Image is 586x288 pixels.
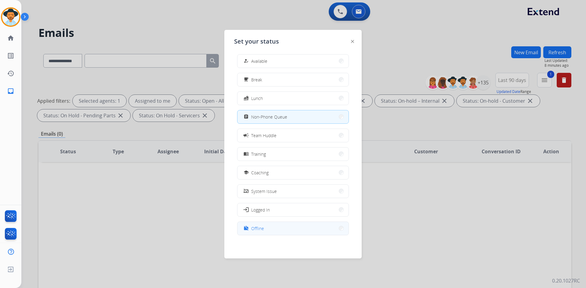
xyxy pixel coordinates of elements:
[237,185,349,198] button: System Issue
[243,207,249,213] mat-icon: login
[234,37,279,46] span: Set your status
[351,40,354,43] img: close-button
[244,170,249,175] mat-icon: school
[243,132,249,138] mat-icon: campaign
[237,129,349,142] button: Team Huddle
[7,34,14,42] mat-icon: home
[251,207,270,213] span: Logged In
[7,87,14,95] mat-icon: inbox
[244,59,249,64] mat-icon: how_to_reg
[237,222,349,235] button: Offline
[237,55,349,68] button: Available
[237,92,349,105] button: Lunch
[2,9,19,26] img: avatar
[244,96,249,101] mat-icon: fastfood
[251,169,269,176] span: Coaching
[251,132,277,139] span: Team Huddle
[251,95,263,101] span: Lunch
[251,188,277,194] span: System Issue
[244,189,249,194] mat-icon: phonelink_off
[251,225,264,232] span: Offline
[7,52,14,59] mat-icon: list_alt
[7,70,14,77] mat-icon: history
[237,166,349,179] button: Coaching
[251,58,267,64] span: Available
[244,114,249,119] mat-icon: assignment
[251,76,262,83] span: Break
[237,148,349,161] button: Training
[244,151,249,157] mat-icon: menu_book
[237,203,349,216] button: Logged In
[237,73,349,86] button: Break
[244,226,249,231] mat-icon: work_off
[251,151,266,157] span: Training
[244,77,249,82] mat-icon: free_breakfast
[251,114,287,120] span: Non-Phone Queue
[552,277,580,284] p: 0.20.1027RC
[237,110,349,123] button: Non-Phone Queue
